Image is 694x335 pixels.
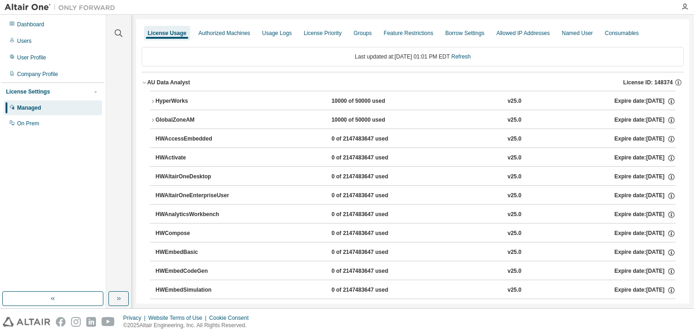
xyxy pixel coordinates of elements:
[614,173,675,181] div: Expire date: [DATE]
[156,242,676,263] button: HWEmbedBasic0 of 2147483647 usedv25.0Expire date:[DATE]
[497,29,550,37] div: Allowed IP Addresses
[614,248,675,257] div: Expire date: [DATE]
[142,47,684,66] div: Last updated at: [DATE] 01:01 PM EDT
[615,116,676,124] div: Expire date: [DATE]
[508,286,521,294] div: v25.0
[614,211,675,219] div: Expire date: [DATE]
[508,229,521,238] div: v25.0
[508,154,521,162] div: v25.0
[331,116,414,124] div: 10000 of 50000 used
[614,154,675,162] div: Expire date: [DATE]
[508,192,521,200] div: v25.0
[209,314,254,322] div: Cookie Consent
[17,120,39,127] div: On Prem
[156,116,239,124] div: GlobalZoneAM
[17,21,44,28] div: Dashboard
[331,173,414,181] div: 0 of 2147483647 used
[615,97,676,106] div: Expire date: [DATE]
[150,91,676,112] button: HyperWorks10000 of 50000 usedv25.0Expire date:[DATE]
[508,97,521,106] div: v25.0
[156,129,676,149] button: HWAccessEmbedded0 of 2147483647 usedv25.0Expire date:[DATE]
[156,167,676,187] button: HWAltairOneDesktop0 of 2147483647 usedv25.0Expire date:[DATE]
[331,135,414,143] div: 0 of 2147483647 used
[156,286,239,294] div: HWEmbedSimulation
[156,186,676,206] button: HWAltairOneEnterpriseUser0 of 2147483647 usedv25.0Expire date:[DATE]
[614,229,675,238] div: Expire date: [DATE]
[304,29,341,37] div: License Priority
[156,248,239,257] div: HWEmbedBasic
[508,173,521,181] div: v25.0
[353,29,371,37] div: Groups
[262,29,292,37] div: Usage Logs
[562,29,592,37] div: Named User
[508,135,521,143] div: v25.0
[156,173,239,181] div: HWAltairOneDesktop
[5,3,120,12] img: Altair One
[445,29,485,37] div: Borrow Settings
[384,29,433,37] div: Feature Restrictions
[508,267,521,276] div: v25.0
[156,192,239,200] div: HWAltairOneEnterpriseUser
[331,286,414,294] div: 0 of 2147483647 used
[198,29,250,37] div: Authorized Machines
[102,317,115,327] img: youtube.svg
[614,192,675,200] div: Expire date: [DATE]
[156,205,676,225] button: HWAnalyticsWorkbench0 of 2147483647 usedv25.0Expire date:[DATE]
[508,211,521,219] div: v25.0
[156,148,676,168] button: HWActivate0 of 2147483647 usedv25.0Expire date:[DATE]
[156,267,239,276] div: HWEmbedCodeGen
[148,314,209,322] div: Website Terms of Use
[331,211,414,219] div: 0 of 2147483647 used
[156,211,239,219] div: HWAnalyticsWorkbench
[331,97,414,106] div: 10000 of 50000 used
[56,317,66,327] img: facebook.svg
[156,135,239,143] div: HWAccessEmbedded
[605,29,639,37] div: Consumables
[614,286,675,294] div: Expire date: [DATE]
[148,29,186,37] div: License Usage
[331,192,414,200] div: 0 of 2147483647 used
[86,317,96,327] img: linkedin.svg
[17,71,58,78] div: Company Profile
[508,116,521,124] div: v25.0
[123,314,148,322] div: Privacy
[451,53,471,60] a: Refresh
[614,135,675,143] div: Expire date: [DATE]
[142,72,684,93] button: AU Data AnalystLicense ID: 148374
[331,229,414,238] div: 0 of 2147483647 used
[508,248,521,257] div: v25.0
[156,223,676,244] button: HWCompose0 of 2147483647 usedv25.0Expire date:[DATE]
[3,317,50,327] img: altair_logo.svg
[17,104,41,112] div: Managed
[623,79,673,86] span: License ID: 148374
[331,154,414,162] div: 0 of 2147483647 used
[17,54,46,61] div: User Profile
[331,248,414,257] div: 0 of 2147483647 used
[156,154,239,162] div: HWActivate
[156,299,676,319] button: HWEnvisionBase0 of 2147483647 usedv25.0Expire date:[DATE]
[123,322,254,329] p: © 2025 Altair Engineering, Inc. All Rights Reserved.
[331,267,414,276] div: 0 of 2147483647 used
[614,267,675,276] div: Expire date: [DATE]
[6,88,50,95] div: License Settings
[156,280,676,300] button: HWEmbedSimulation0 of 2147483647 usedv25.0Expire date:[DATE]
[71,317,81,327] img: instagram.svg
[156,97,239,106] div: HyperWorks
[147,79,190,86] div: AU Data Analyst
[17,37,31,45] div: Users
[156,229,239,238] div: HWCompose
[150,110,676,130] button: GlobalZoneAM10000 of 50000 usedv25.0Expire date:[DATE]
[156,261,676,282] button: HWEmbedCodeGen0 of 2147483647 usedv25.0Expire date:[DATE]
